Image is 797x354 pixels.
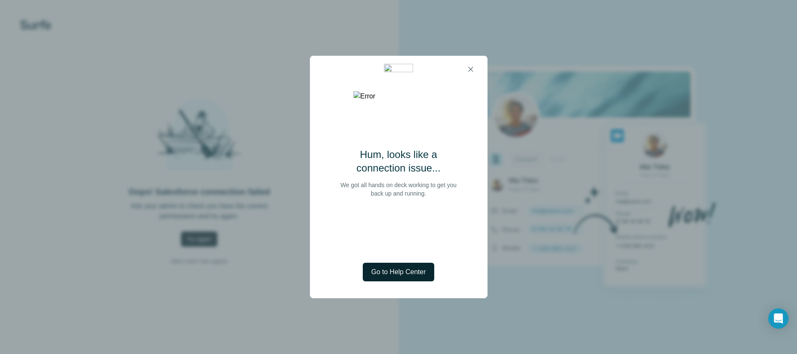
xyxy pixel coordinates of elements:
button: Go to Help Center [363,263,434,281]
h2: Hum, looks like a connection issue... [337,148,460,175]
img: 2fa9e072-1dfa-4792-b0c2-ddbdca12f2e2 [384,64,413,75]
span: Go to Help Center [371,267,426,277]
img: Error [353,91,444,101]
p: We got all hands on deck working to get you back up and running. [337,181,460,198]
div: Open Intercom Messenger [768,308,789,329]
